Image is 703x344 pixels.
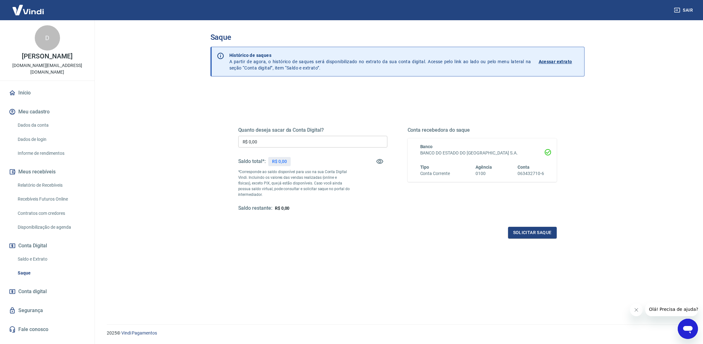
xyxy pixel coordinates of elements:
[539,58,572,65] p: Acessar extrato
[8,304,87,317] a: Segurança
[22,53,72,60] p: [PERSON_NAME]
[238,169,350,197] p: *Corresponde ao saldo disponível para uso na sua Conta Digital Vindi. Incluindo os valores das ve...
[678,319,698,339] iframe: Botão para abrir a janela de mensagens
[15,179,87,192] a: Relatório de Recebíveis
[15,253,87,266] a: Saldo e Extrato
[420,144,433,149] span: Banco
[518,170,544,177] h6: 063432710-6
[15,221,87,234] a: Disponibilização de agenda
[8,165,87,179] button: Meus recebíveis
[645,302,698,316] iframe: Mensagem da empresa
[15,133,87,146] a: Dados de login
[673,4,695,16] button: Sair
[4,4,53,9] span: Olá! Precisa de ajuda?
[508,227,557,238] button: Solicitar saque
[476,165,492,170] span: Agência
[238,158,266,165] h5: Saldo total*:
[420,150,544,156] h6: BANCO DO ESTADO DO [GEOGRAPHIC_DATA] S.A.
[8,285,87,299] a: Conta digital
[229,52,531,58] p: Histórico de saques
[8,86,87,100] a: Início
[121,330,157,335] a: Vindi Pagamentos
[275,206,290,211] span: R$ 0,00
[8,239,87,253] button: Conta Digital
[35,25,60,51] div: D
[238,127,387,133] h5: Quanto deseja sacar da Conta Digital?
[408,127,557,133] h5: Conta recebedora do saque
[539,52,579,71] a: Acessar extrato
[238,205,272,212] h5: Saldo restante:
[210,33,585,42] h3: Saque
[518,165,530,170] span: Conta
[15,147,87,160] a: Informe de rendimentos
[8,0,49,20] img: Vindi
[630,304,643,316] iframe: Fechar mensagem
[15,207,87,220] a: Contratos com credores
[420,170,450,177] h6: Conta Corrente
[272,158,287,165] p: R$ 0,00
[8,105,87,119] button: Meu cadastro
[15,193,87,206] a: Recebíveis Futuros Online
[18,287,47,296] span: Conta digital
[476,170,492,177] h6: 0100
[229,52,531,71] p: A partir de agora, o histórico de saques será disponibilizado no extrato da sua conta digital. Ac...
[420,165,429,170] span: Tipo
[5,62,89,75] p: [DOMAIN_NAME][EMAIL_ADDRESS][DOMAIN_NAME]
[8,323,87,336] a: Fale conosco
[15,119,87,132] a: Dados da conta
[15,267,87,280] a: Saque
[107,330,688,336] p: 2025 ©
